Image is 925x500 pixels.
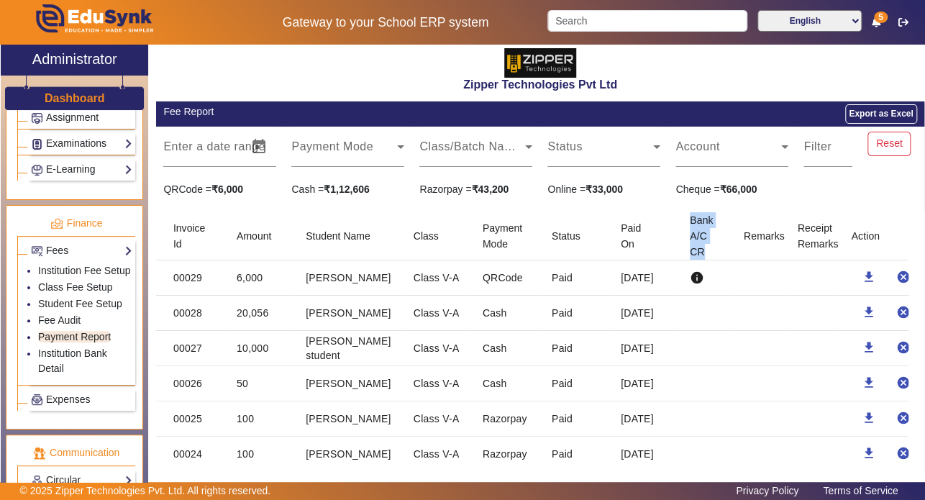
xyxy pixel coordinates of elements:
mat-label: Status [547,140,582,153]
img: Assignments.png [32,113,42,124]
mat-icon: info [690,271,704,285]
mat-cell: Class V-A [402,260,471,296]
img: communication.png [33,447,46,460]
img: 36227e3f-cbf6-4043-b8fc-b5c5f2957d0a [504,48,576,78]
a: Class Fee Setup [38,281,113,293]
div: Cash = [284,182,412,197]
div: Razorpay = [412,182,540,197]
mat-cell: 00028 [156,296,225,331]
div: QRCode = [156,182,284,197]
p: Communication [17,445,135,460]
div: Paid On [621,220,655,252]
mat-cell: Cash [471,331,540,366]
a: Privacy Policy [729,481,806,500]
div: Invoice Id [173,220,207,252]
mat-cell: Class V-A [402,401,471,437]
mat-label: Enter a date range [163,140,265,153]
div: Payment Mode [483,220,526,252]
a: Fee Audit [38,314,81,326]
h5: Gateway to your School ERP system [240,15,532,30]
mat-cell: 6,000 [225,260,294,296]
mat-cell: [PERSON_NAME] [294,437,402,472]
mat-cell: [PERSON_NAME] [294,401,402,437]
mat-icon: download [861,411,875,425]
h3: Dashboard [45,91,105,105]
strong: ₹43,200 [471,183,509,195]
mat-cell: 00025 [156,401,225,437]
mat-cell: Cash [471,296,540,331]
mat-cell: 10,000 [225,331,294,366]
mat-cell: [DATE] [609,401,678,437]
a: Payment Report [38,331,111,342]
span: 5 [874,12,888,23]
mat-cell: Paid [540,260,609,296]
mat-cell: [PERSON_NAME] [294,260,402,296]
div: Payment Mode [483,220,535,252]
mat-cell: 20,056 [225,296,294,331]
mat-cell: 00026 [156,366,225,401]
img: finance.png [50,217,63,230]
mat-cell: Paid [540,296,609,331]
mat-cell: QRCode [471,260,540,296]
strong: ₹1,12,606 [324,183,370,195]
strong: ₹33,000 [585,183,623,195]
mat-cell: 100 [225,437,294,472]
mat-cell: Class V-A [402,331,471,366]
div: Fee Report [163,104,532,119]
a: Dashboard [44,91,106,106]
mat-cell: Paid [540,437,609,472]
div: Student Name [306,228,383,244]
input: End Date [209,144,240,161]
mat-icon: download [861,270,875,284]
mat-icon: download [861,305,875,319]
mat-cell: 100 [225,401,294,437]
mat-header-cell: Receipt Remarks [786,212,840,260]
mat-cell: [DATE] [609,331,678,366]
mat-icon: cancel [896,446,910,460]
span: Assignment [46,112,99,123]
mat-cell: 00024 [156,437,225,472]
div: Invoice Id [173,220,218,252]
p: Finance [17,216,135,231]
mat-cell: Class V-A [402,296,471,331]
mat-cell: Paid [540,366,609,401]
div: Student Name [306,228,370,244]
mat-cell: [PERSON_NAME] [294,366,402,401]
a: Assignment [31,109,132,126]
button: Reset [867,132,911,156]
div: Amount [237,228,271,244]
a: Expenses [31,391,132,408]
mat-cell: [PERSON_NAME] student [294,331,402,366]
div: Cheque = [668,182,796,197]
div: Amount [237,228,284,244]
mat-icon: cancel [896,305,910,319]
mat-cell: 00029 [156,260,225,296]
mat-header-cell: Remarks [732,212,786,260]
mat-icon: download [861,376,875,390]
p: © 2025 Zipper Technologies Pvt. Ltd. All rights reserved. [20,483,271,499]
a: Student Fee Setup [38,298,122,309]
mat-label: Class/Batch Name [419,140,521,153]
a: Terms of Service [816,481,905,500]
mat-icon: download [861,340,875,355]
h2: Zipper Technologies Pvt Ltd [156,78,924,91]
mat-cell: Class V-A [402,366,471,401]
mat-cell: [PERSON_NAME] [294,296,402,331]
div: Online = [540,182,668,197]
mat-header-cell: Action [839,212,908,260]
span: Expenses [46,394,90,405]
mat-cell: 00027 [156,331,225,366]
div: Status [552,228,593,244]
mat-cell: [DATE] [609,260,678,296]
strong: ₹6,000 [211,183,243,195]
input: Search [547,10,747,32]
img: Payroll.png [32,394,42,405]
mat-cell: Paid [540,331,609,366]
input: Start Date [163,144,196,161]
div: Class [414,228,439,244]
mat-icon: cancel [896,340,910,355]
mat-label: Payment Mode [291,140,373,153]
mat-cell: Razorpay [471,401,540,437]
h2: Administrator [32,50,117,68]
mat-icon: cancel [896,376,910,390]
